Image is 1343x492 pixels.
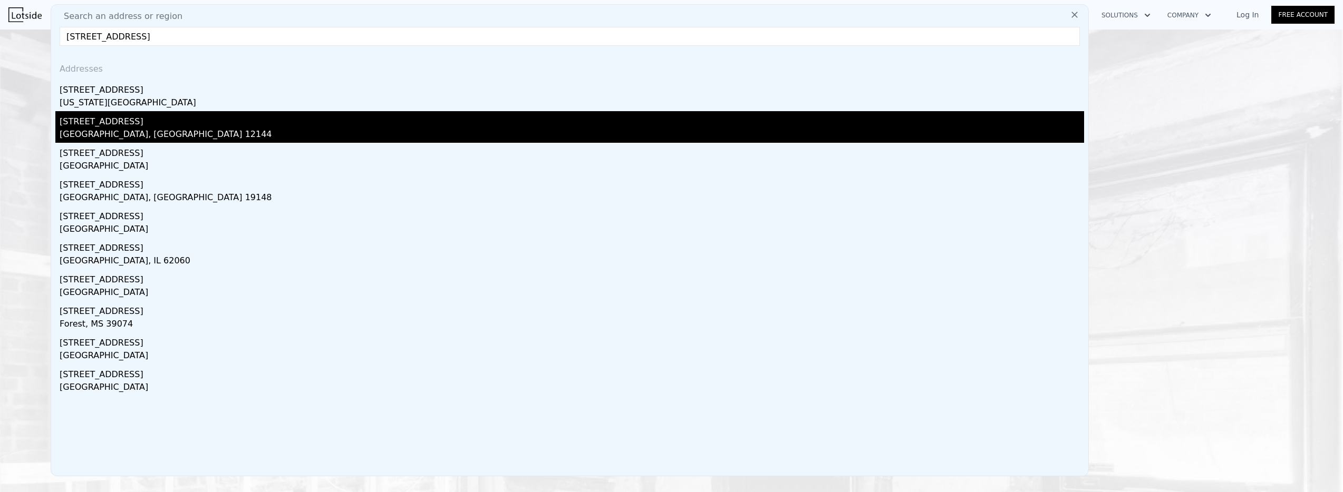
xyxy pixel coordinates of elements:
div: [GEOGRAPHIC_DATA], IL 62060 [60,254,1084,269]
div: [GEOGRAPHIC_DATA] [60,223,1084,238]
div: [GEOGRAPHIC_DATA], [GEOGRAPHIC_DATA] 12144 [60,128,1084,143]
div: [GEOGRAPHIC_DATA] [60,286,1084,301]
button: Company [1159,6,1220,25]
div: [GEOGRAPHIC_DATA] [60,381,1084,396]
div: [STREET_ADDRESS] [60,269,1084,286]
div: [GEOGRAPHIC_DATA] [60,160,1084,174]
a: Log In [1224,9,1271,20]
div: [STREET_ADDRESS] [60,364,1084,381]
span: Search an address or region [55,10,182,23]
div: [STREET_ADDRESS] [60,206,1084,223]
div: [GEOGRAPHIC_DATA], [GEOGRAPHIC_DATA] 19148 [60,191,1084,206]
div: [STREET_ADDRESS] [60,80,1084,96]
input: Enter an address, city, region, neighborhood or zip code [60,27,1080,46]
div: [STREET_ADDRESS] [60,174,1084,191]
button: Solutions [1093,6,1159,25]
div: [STREET_ADDRESS] [60,143,1084,160]
div: [STREET_ADDRESS] [60,332,1084,349]
div: [STREET_ADDRESS] [60,238,1084,254]
img: Lotside [8,7,42,22]
div: [STREET_ADDRESS] [60,111,1084,128]
div: [STREET_ADDRESS] [60,301,1084,318]
div: [US_STATE][GEOGRAPHIC_DATA] [60,96,1084,111]
div: [GEOGRAPHIC_DATA] [60,349,1084,364]
div: Addresses [55,54,1084,80]
a: Free Account [1271,6,1335,24]
div: Forest, MS 39074 [60,318,1084,332]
